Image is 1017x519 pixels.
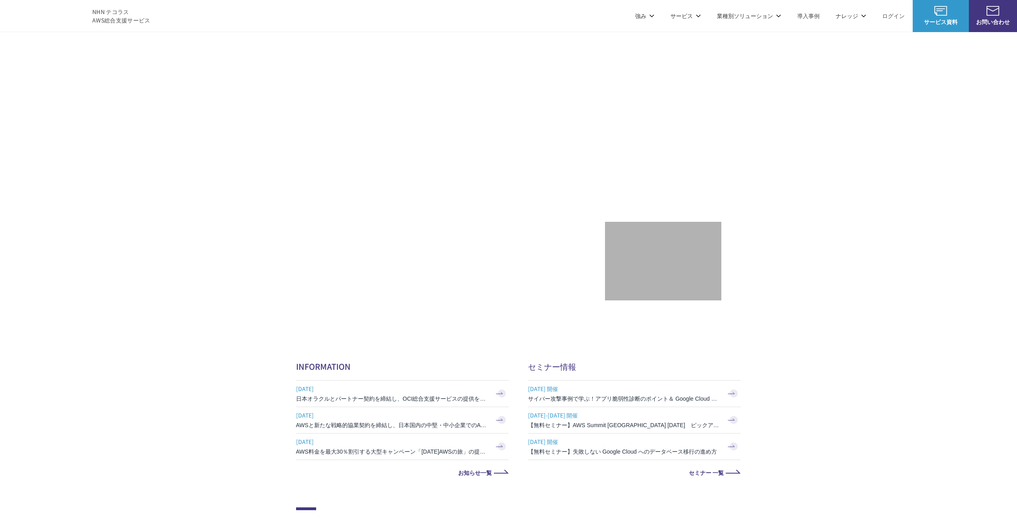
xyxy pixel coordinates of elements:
[296,383,489,395] span: [DATE]
[882,12,905,20] a: ログイン
[528,436,721,448] span: [DATE] 開催
[296,89,605,124] p: AWSの導入からコスト削減、 構成・運用の最適化からデータ活用まで 規模や業種業態を問わない マネージドサービスで
[836,12,866,20] p: ナレッジ
[528,409,721,421] span: [DATE]-[DATE] 開催
[296,407,509,433] a: [DATE] AWSと新たな戦略的協業契約を締結し、日本国内の中堅・中小企業でのAWS活用を加速
[528,361,741,372] h2: セミナー情報
[717,12,781,20] p: 業種別ソリューション
[296,132,605,209] h1: AWS ジャーニーの 成功を実現
[12,6,80,25] img: AWS総合支援サービス C-Chorus
[528,421,721,429] h3: 【無料セミナー】AWS Summit [GEOGRAPHIC_DATA] [DATE] ピックアップセッション
[296,395,489,403] h3: 日本オラクルとパートナー契約を締結し、OCI総合支援サービスの提供を開始
[987,6,999,16] img: お問い合わせ
[296,434,509,460] a: [DATE] AWS料金を最大30％割引する大型キャンペーン「[DATE]AWSの旅」の提供を開始
[621,234,705,292] img: 契約件数
[296,436,489,448] span: [DATE]
[528,434,741,460] a: [DATE] 開催 【無料セミナー】失敗しない Google Cloud へのデータベース移行の進め方
[934,6,947,16] img: AWS総合支援サービス C-Chorus サービス資料
[670,12,701,20] p: サービス
[92,8,150,24] span: NHN テコラス AWS総合支援サービス
[627,73,699,145] img: AWSプレミアティアサービスパートナー
[296,448,489,456] h3: AWS料金を最大30％割引する大型キャンペーン「[DATE]AWSの旅」の提供を開始
[635,12,654,20] p: 強み
[296,233,440,272] img: AWSとの戦略的協業契約 締結
[12,6,150,25] a: AWS総合支援サービス C-Chorus NHN テコラスAWS総合支援サービス
[617,154,709,185] p: 最上位プレミアティア サービスパートナー
[296,421,489,429] h3: AWSと新たな戦略的協業契約を締結し、日本国内の中堅・中小企業でのAWS活用を加速
[296,470,509,475] a: お知らせ一覧
[296,381,509,407] a: [DATE] 日本オラクルとパートナー契約を締結し、OCI総合支援サービスの提供を開始
[528,395,721,403] h3: サイバー攻撃事例で学ぶ！アプリ脆弱性診断のポイント＆ Google Cloud セキュリティ対策
[654,154,672,166] em: AWS
[528,448,721,456] h3: 【無料セミナー】失敗しない Google Cloud へのデータベース移行の進め方
[528,407,741,433] a: [DATE]-[DATE] 開催 【無料セミナー】AWS Summit [GEOGRAPHIC_DATA] [DATE] ピックアップセッション
[913,18,969,26] span: サービス資料
[445,233,590,272] img: AWS請求代行サービス 統合管理プラン
[797,12,820,20] a: 導入事例
[296,361,509,372] h2: INFORMATION
[969,18,1017,26] span: お問い合わせ
[528,383,721,395] span: [DATE] 開催
[528,470,741,475] a: セミナー 一覧
[528,381,741,407] a: [DATE] 開催 サイバー攻撃事例で学ぶ！アプリ脆弱性診断のポイント＆ Google Cloud セキュリティ対策
[296,409,489,421] span: [DATE]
